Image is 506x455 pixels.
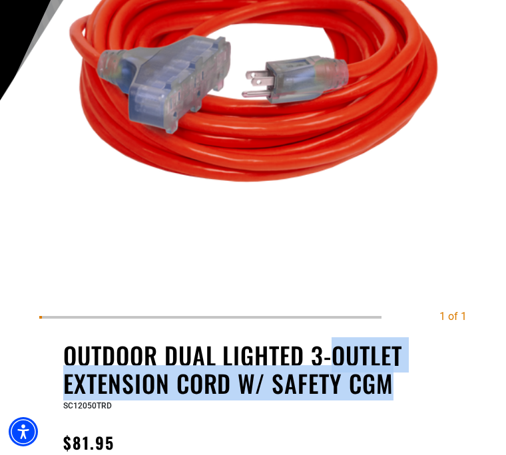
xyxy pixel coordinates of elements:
div: Accessibility Menu [9,417,38,446]
span: $81.95 [63,430,115,454]
div: 1 of 1 [439,309,467,325]
h1: Outdoor Dual Lighted 3-Outlet Extension Cord w/ Safety CGM [63,341,496,397]
span: SC12050TRD [63,401,112,410]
